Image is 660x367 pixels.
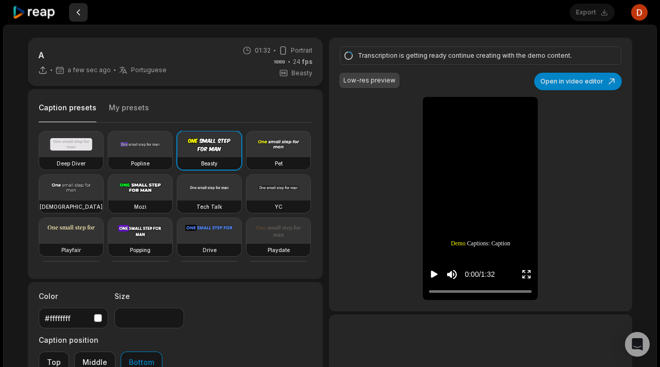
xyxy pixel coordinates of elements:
button: Play video [429,265,439,284]
h3: Playdate [268,246,290,254]
button: My presets [109,103,149,122]
button: Caption presets [39,103,96,123]
h3: Drive [203,246,217,254]
p: A [38,49,167,61]
div: Transcription is getting ready continue creating with the demo content. [358,51,600,60]
button: Enter Fullscreen [521,265,532,284]
span: Portrait [291,46,312,55]
h3: Deep Diver [57,159,86,168]
div: #ffffffff [45,313,90,324]
span: fps [302,58,312,65]
h3: Popping [130,246,151,254]
span: a few sec ago [68,66,111,74]
span: 24 [293,57,312,66]
h3: Pet [275,159,283,168]
span: Caption [491,239,510,248]
h3: YC [275,203,283,211]
span: Portuguese [131,66,167,74]
div: Low-res preview [343,76,395,85]
div: 0:00 / 1:32 [465,269,494,280]
h3: Tech Talk [196,203,222,211]
button: Open in video editor [534,73,622,90]
span: Beasty [291,69,312,78]
button: Mute sound [445,268,458,281]
span: 01:32 [255,46,271,55]
h3: Beasty [201,159,218,168]
button: #ffffffff [39,308,108,328]
h3: Mozi [134,203,146,211]
h3: Playfair [61,246,81,254]
label: Color [39,291,108,302]
span: Demo [451,239,465,248]
h3: Popline [131,159,150,168]
label: Caption position [39,335,162,345]
span: Captions: [467,239,490,248]
h3: [DEMOGRAPHIC_DATA] [40,203,103,211]
div: Open Intercom Messenger [625,332,650,357]
label: Size [114,291,184,302]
